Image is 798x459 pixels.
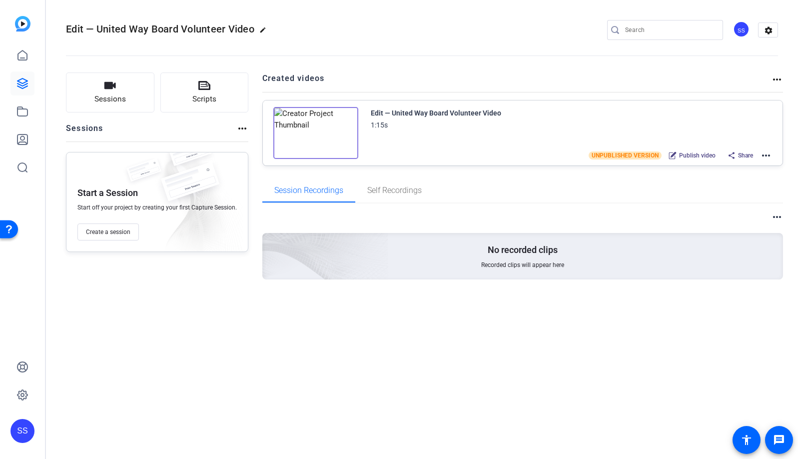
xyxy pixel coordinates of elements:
[259,26,271,38] mat-icon: edit
[759,23,779,38] mat-icon: settings
[771,211,783,223] mat-icon: more_horiz
[66,122,103,141] h2: Sessions
[733,21,751,38] ngx-avatar: Studio Support
[15,16,30,31] img: blue-gradient.svg
[86,228,130,236] span: Create a session
[760,149,772,161] mat-icon: more_horiz
[236,122,248,134] mat-icon: more_horiz
[66,72,154,112] button: Sessions
[262,72,772,92] h2: Created videos
[773,434,785,446] mat-icon: message
[121,158,166,188] img: fake-session.png
[66,23,254,35] span: Edit — United Way Board Volunteer Video
[371,119,388,131] div: 1:15s
[771,73,783,85] mat-icon: more_horiz
[192,93,216,105] span: Scripts
[160,72,249,112] button: Scripts
[77,203,237,211] span: Start off your project by creating your first Capture Session.
[625,24,715,36] input: Search
[733,21,750,37] div: SS
[481,261,564,269] span: Recorded clips will appear here
[273,107,358,159] img: Creator Project Thumbnail
[488,244,558,256] p: No recorded clips
[367,186,422,194] span: Self Recordings
[94,93,126,105] span: Sessions
[679,151,716,159] span: Publish video
[738,151,753,159] span: Share
[150,134,389,351] img: embarkstudio-empty-session.png
[741,434,753,446] mat-icon: accessibility
[162,137,217,174] img: fake-session.png
[274,186,343,194] span: Session Recordings
[371,107,501,119] div: Edit — United Way Board Volunteer Video
[77,187,138,199] p: Start a Session
[152,162,227,212] img: fake-session.png
[589,151,662,159] span: UNPUBLISHED VERSION
[10,419,34,443] div: SS
[77,223,139,240] button: Create a session
[146,149,243,256] img: embarkstudio-empty-session.png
